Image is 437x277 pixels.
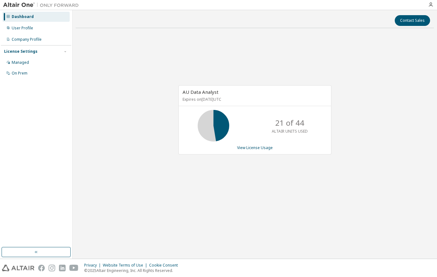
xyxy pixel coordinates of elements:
[3,2,82,8] img: Altair One
[59,265,66,271] img: linkedin.svg
[395,15,430,26] button: Contact Sales
[237,145,273,150] a: View License Usage
[12,37,42,42] div: Company Profile
[272,129,308,134] p: ALTAIR UNITS USED
[12,14,34,19] div: Dashboard
[12,60,29,65] div: Managed
[38,265,45,271] img: facebook.svg
[69,265,79,271] img: youtube.svg
[12,71,27,76] div: On Prem
[103,263,149,268] div: Website Terms of Use
[275,117,304,128] p: 21 of 44
[84,268,182,273] p: © 2025 Altair Engineering, Inc. All Rights Reserved.
[4,49,38,54] div: License Settings
[149,263,182,268] div: Cookie Consent
[183,97,326,102] p: Expires on [DATE] UTC
[84,263,103,268] div: Privacy
[183,89,218,95] span: AU Data Analyst
[2,265,34,271] img: altair_logo.svg
[12,26,33,31] div: User Profile
[49,265,55,271] img: instagram.svg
